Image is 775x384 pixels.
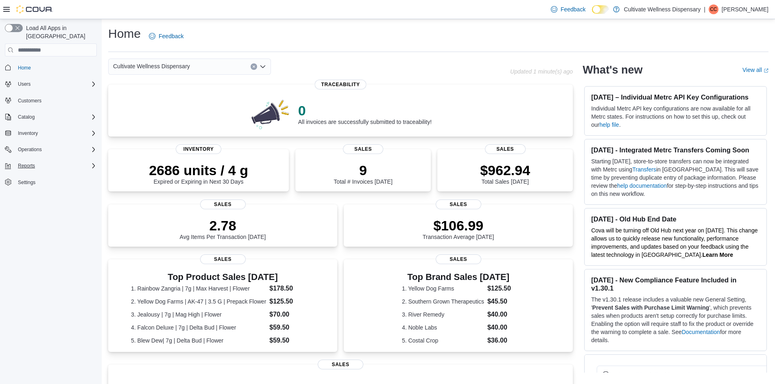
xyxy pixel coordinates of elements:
nav: Complex example [5,58,97,209]
a: Feedback [548,1,589,17]
span: Home [15,62,97,72]
button: Home [2,61,100,73]
button: Users [15,79,34,89]
h1: Home [108,26,141,42]
dd: $59.50 [269,336,314,345]
h3: [DATE] - Old Hub End Date [591,215,760,223]
button: Operations [2,144,100,155]
button: Customers [2,95,100,106]
span: Sales [343,144,384,154]
div: All invoices are successfully submitted to traceability! [298,102,432,125]
a: View allExternal link [742,67,768,73]
button: Reports [15,161,38,171]
dt: 1. Yellow Dog Farms [402,284,484,293]
h3: Top Product Sales [DATE] [131,272,314,282]
strong: Prevent Sales with Purchase Limit Warning [592,304,709,311]
button: Users [2,78,100,90]
span: Load All Apps in [GEOGRAPHIC_DATA] [23,24,97,40]
p: | [704,4,705,14]
button: Open list of options [260,63,266,70]
span: Sales [318,360,363,369]
dd: $36.00 [487,336,515,345]
a: Learn More [703,252,733,258]
h3: Top Brand Sales [DATE] [402,272,515,282]
span: Sales [485,144,526,154]
a: help file [599,121,619,128]
button: Inventory [2,128,100,139]
dd: $45.50 [487,297,515,306]
p: 2686 units / 4 g [149,162,248,178]
button: Settings [2,176,100,188]
p: 0 [298,102,432,119]
span: Cultivate Wellness Dispensary [113,61,190,71]
span: Inventory [18,130,38,137]
div: Total Sales [DATE] [480,162,530,185]
p: $962.94 [480,162,530,178]
a: Settings [15,178,39,187]
dd: $40.00 [487,310,515,319]
dt: 5. Blew Dew| 7g | Delta Bud | Flower [131,336,266,345]
span: Reports [18,163,35,169]
a: Transfers [632,166,656,173]
svg: External link [764,68,768,73]
dd: $125.50 [487,284,515,293]
span: Operations [15,145,97,154]
dd: $125.50 [269,297,314,306]
span: Customers [15,95,97,106]
a: Customers [15,96,45,106]
span: Sales [436,254,481,264]
span: Sales [200,254,246,264]
a: Home [15,63,34,73]
span: Traceability [315,80,367,89]
span: Feedback [159,32,183,40]
dt: 4. Noble Labs [402,323,484,332]
span: Users [18,81,31,87]
p: $106.99 [423,217,494,234]
p: The v1.30.1 release includes a valuable new General Setting, ' ', which prevents sales when produ... [591,295,760,344]
p: Starting [DATE], store-to-store transfers can now be integrated with Metrc using in [GEOGRAPHIC_D... [591,157,760,198]
input: Dark Mode [592,5,609,14]
span: Catalog [18,114,35,120]
span: Cova will be turning off Old Hub next year on [DATE]. This change allows us to quickly release ne... [591,227,758,258]
span: Inventory [176,144,221,154]
a: Feedback [146,28,187,44]
span: Sales [436,200,481,209]
h3: [DATE] - New Compliance Feature Included in v1.30.1 [591,276,760,292]
dt: 1. Rainbow Zangria | 7g | Max Harvest | Flower [131,284,266,293]
h3: [DATE] - Integrated Metrc Transfers Coming Soon [591,146,760,154]
span: Users [15,79,97,89]
span: Customers [18,98,41,104]
div: Avg Items Per Transaction [DATE] [180,217,266,240]
dt: 3. Jealousy | 7g | Mag High | Flower [131,310,266,319]
span: Sales [200,200,246,209]
div: Christopher Cochran [709,4,718,14]
div: Total # Invoices [DATE] [334,162,392,185]
p: 9 [334,162,392,178]
div: Expired or Expiring in Next 30 Days [149,162,248,185]
div: Transaction Average [DATE] [423,217,494,240]
button: Inventory [15,128,41,138]
p: Individual Metrc API key configurations are now available for all Metrc states. For instructions ... [591,104,760,129]
dt: 5. Costal Crop [402,336,484,345]
span: CC [710,4,717,14]
dt: 2. Southern Grown Therapeutics [402,297,484,306]
button: Reports [2,160,100,171]
dd: $178.50 [269,284,314,293]
dd: $70.00 [269,310,314,319]
button: Operations [15,145,45,154]
span: Feedback [561,5,585,13]
a: Documentation [682,329,720,335]
span: Reports [15,161,97,171]
p: [PERSON_NAME] [722,4,768,14]
dt: 3. River Remedy [402,310,484,319]
span: Operations [18,146,42,153]
dd: $59.50 [269,323,314,332]
h2: What's new [583,63,642,76]
button: Clear input [251,63,257,70]
button: Catalog [15,112,38,122]
h3: [DATE] – Individual Metrc API Key Configurations [591,93,760,101]
img: Cova [16,5,53,13]
p: 2.78 [180,217,266,234]
img: 0 [249,98,292,130]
